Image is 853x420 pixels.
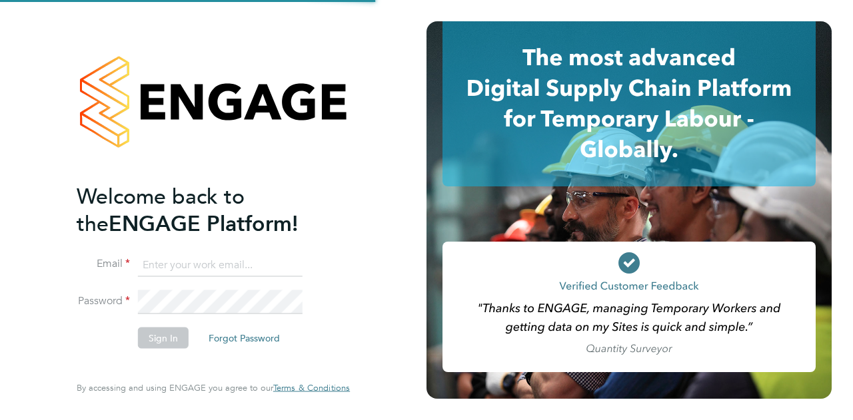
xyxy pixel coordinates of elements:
[77,182,337,237] h2: ENGAGE Platform!
[273,383,350,393] a: Terms & Conditions
[77,382,350,393] span: By accessing and using ENGAGE you agree to our
[77,294,130,308] label: Password
[198,327,291,349] button: Forgot Password
[77,257,130,271] label: Email
[77,183,245,236] span: Welcome back to the
[273,382,350,393] span: Terms & Conditions
[138,253,303,277] input: Enter your work email...
[138,327,189,349] button: Sign In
